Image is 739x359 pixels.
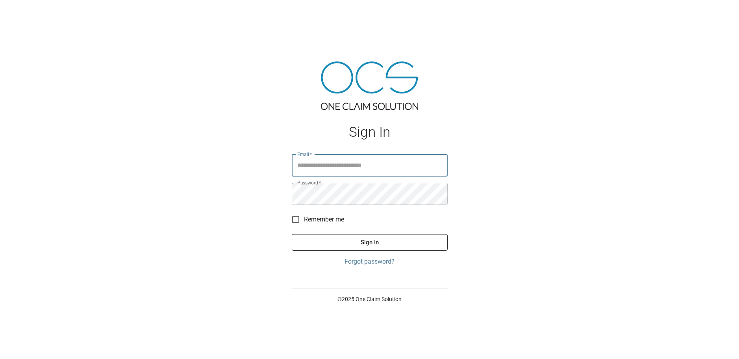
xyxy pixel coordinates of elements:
h1: Sign In [292,124,448,140]
button: Sign In [292,234,448,251]
img: ocs-logo-tra.png [321,61,418,110]
span: Remember me [304,215,344,224]
label: Email [297,151,312,158]
p: © 2025 One Claim Solution [292,295,448,303]
a: Forgot password? [292,257,448,266]
img: ocs-logo-white-transparent.png [9,5,41,20]
label: Password [297,179,321,186]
